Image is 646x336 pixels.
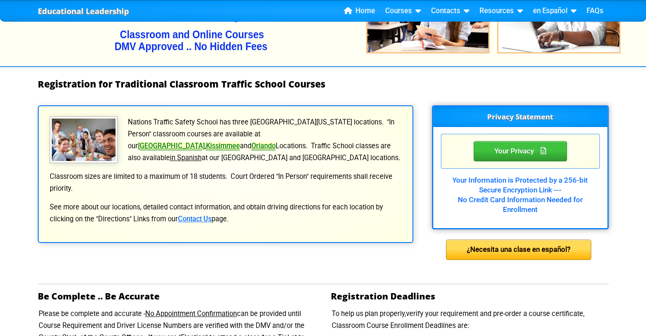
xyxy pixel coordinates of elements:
[428,5,473,17] a: Contacts
[441,169,600,215] div: Your Information is Protected by a 256-bit Secure Encryption Link --- No Credit Card Information ...
[530,5,580,17] a: en Español
[38,79,609,89] h1: Registration for Traditional Classroom Traffic School Courses
[474,145,567,155] a: Your Privacy
[178,215,212,223] a: Contact Us
[38,291,316,301] h2: Be Complete .. Be Accurate
[138,142,205,150] a: [GEOGRAPHIC_DATA]
[433,107,607,127] h3: Privacy Statement
[476,5,526,17] a: Resources
[583,5,607,17] a: FAQs
[49,171,402,195] p: Classroom sizes are limited to a maximum of 18 students. Court Ordered "In Person" requirements s...
[38,4,129,18] a: Educational Leadership
[206,142,240,150] a: Kissimmee
[474,141,567,161] div: Privacy Statement
[49,116,402,164] p: Nations Traffic Safety School has three [GEOGRAPHIC_DATA][US_STATE] locations. "In Person" classr...
[446,240,591,260] div: ¿Necesita una clase en español?
[341,5,378,17] a: Home
[49,201,402,225] p: See more about our locations, detailed contact information, and obtain driving directions for eac...
[331,308,609,332] p: To help us plan properly,verify your requirement and pre-order a course certificate, Classroom Co...
[170,154,202,162] u: in Spanish
[50,116,118,163] img: Traffic School Students
[331,291,609,301] h2: Registration Deadlines
[446,245,591,253] a: ¿Necesita una clase en español?
[251,142,276,150] a: Orlando
[382,5,424,17] a: Courses
[145,310,237,318] u: No Appointment Confirmation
